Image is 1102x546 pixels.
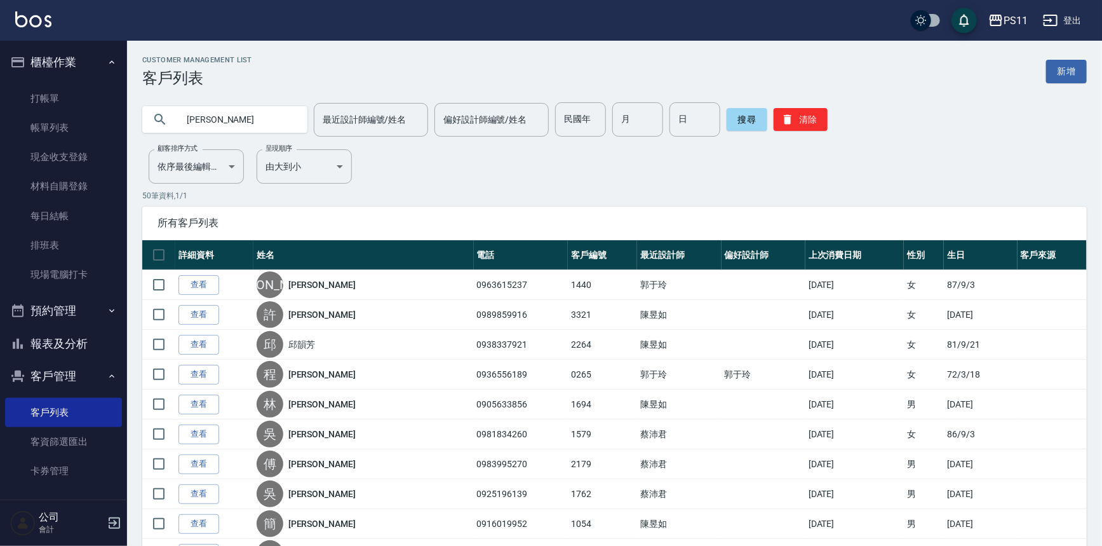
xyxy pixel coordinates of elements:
[944,300,1017,330] td: [DATE]
[288,368,356,381] a: [PERSON_NAME]
[178,365,219,385] a: 查看
[944,390,1017,420] td: [DATE]
[568,270,637,300] td: 1440
[178,305,219,325] a: 查看
[944,449,1017,479] td: [DATE]
[944,240,1017,270] th: 生日
[944,330,1017,360] td: 81/9/21
[5,327,122,360] button: 報表及分析
[983,8,1033,34] button: PS11
[288,278,356,291] a: [PERSON_NAME]
[142,190,1087,201] p: 50 筆資料, 1 / 1
[637,420,721,449] td: 蔡沛君
[904,479,944,509] td: 男
[175,240,253,270] th: 詳細資料
[722,360,805,390] td: 郭于玲
[257,271,283,298] div: [PERSON_NAME]
[5,84,122,113] a: 打帳單
[904,270,944,300] td: 女
[474,240,568,270] th: 電話
[1004,13,1028,29] div: PS11
[904,420,944,449] td: 女
[178,275,219,295] a: 查看
[178,395,219,414] a: 查看
[568,509,637,539] td: 1054
[257,301,283,328] div: 許
[727,108,767,131] button: 搜尋
[142,56,252,64] h2: Customer Management List
[257,331,283,358] div: 邱
[5,427,122,456] a: 客資篩選匯出
[474,300,568,330] td: 0989859916
[474,420,568,449] td: 0981834260
[474,509,568,539] td: 0916019952
[568,449,637,479] td: 2179
[637,509,721,539] td: 陳昱如
[288,428,356,440] a: [PERSON_NAME]
[637,449,721,479] td: 蔡沛君
[265,144,292,153] label: 呈現順序
[5,260,122,289] a: 現場電腦打卡
[944,360,1017,390] td: 72/3/18
[257,481,283,507] div: 吳
[637,479,721,509] td: 蔡沛君
[805,240,904,270] th: 上次消費日期
[178,514,219,534] a: 查看
[637,300,721,330] td: 陳昱如
[257,451,283,477] div: 傅
[904,509,944,539] td: 男
[5,294,122,327] button: 預約管理
[149,149,244,184] div: 依序最後編輯時間
[474,390,568,420] td: 0905633856
[5,113,122,142] a: 帳單列表
[257,361,283,388] div: 程
[178,335,219,355] a: 查看
[568,420,637,449] td: 1579
[637,330,721,360] td: 陳昱如
[805,390,904,420] td: [DATE]
[805,300,904,330] td: [DATE]
[805,479,904,509] td: [DATE]
[288,488,356,500] a: [PERSON_NAME]
[805,509,904,539] td: [DATE]
[474,270,568,300] td: 0963615237
[288,398,356,411] a: [PERSON_NAME]
[904,240,944,270] th: 性別
[5,172,122,201] a: 材料自購登錄
[805,449,904,479] td: [DATE]
[904,360,944,390] td: 女
[178,484,219,504] a: 查看
[568,479,637,509] td: 1762
[257,510,283,537] div: 簡
[5,456,122,486] a: 卡券管理
[5,491,122,524] button: 行銷工具
[5,360,122,393] button: 客戶管理
[158,217,1072,229] span: 所有客戶列表
[39,511,104,524] h5: 公司
[10,510,36,536] img: Person
[39,524,104,535] p: 會計
[637,360,721,390] td: 郭于玲
[5,142,122,172] a: 現金收支登錄
[722,240,805,270] th: 偏好設計師
[5,201,122,231] a: 每日結帳
[474,360,568,390] td: 0936556189
[288,308,356,321] a: [PERSON_NAME]
[805,330,904,360] td: [DATE]
[142,69,252,87] h3: 客戶列表
[944,420,1017,449] td: 86/9/3
[1018,240,1087,270] th: 客戶來源
[568,240,637,270] th: 客戶編號
[944,479,1017,509] td: [DATE]
[637,240,721,270] th: 最近設計師
[158,144,198,153] label: 顧客排序方式
[178,102,297,137] input: 搜尋關鍵字
[15,11,51,27] img: Logo
[257,149,352,184] div: 由大到小
[805,420,904,449] td: [DATE]
[944,509,1017,539] td: [DATE]
[257,421,283,447] div: 吳
[253,240,474,270] th: 姓名
[5,231,122,260] a: 排班表
[257,391,283,418] div: 林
